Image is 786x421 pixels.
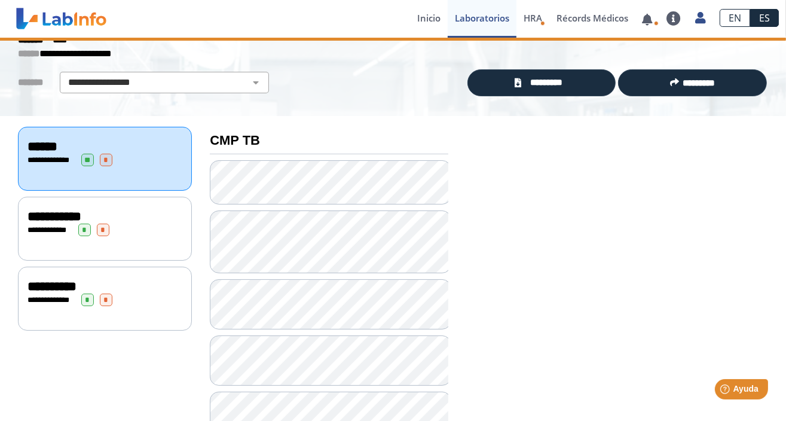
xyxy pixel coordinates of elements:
[750,9,779,27] a: ES
[524,12,542,24] span: HRA
[680,374,773,408] iframe: Help widget launcher
[210,133,260,148] b: CMP TB
[720,9,750,27] a: EN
